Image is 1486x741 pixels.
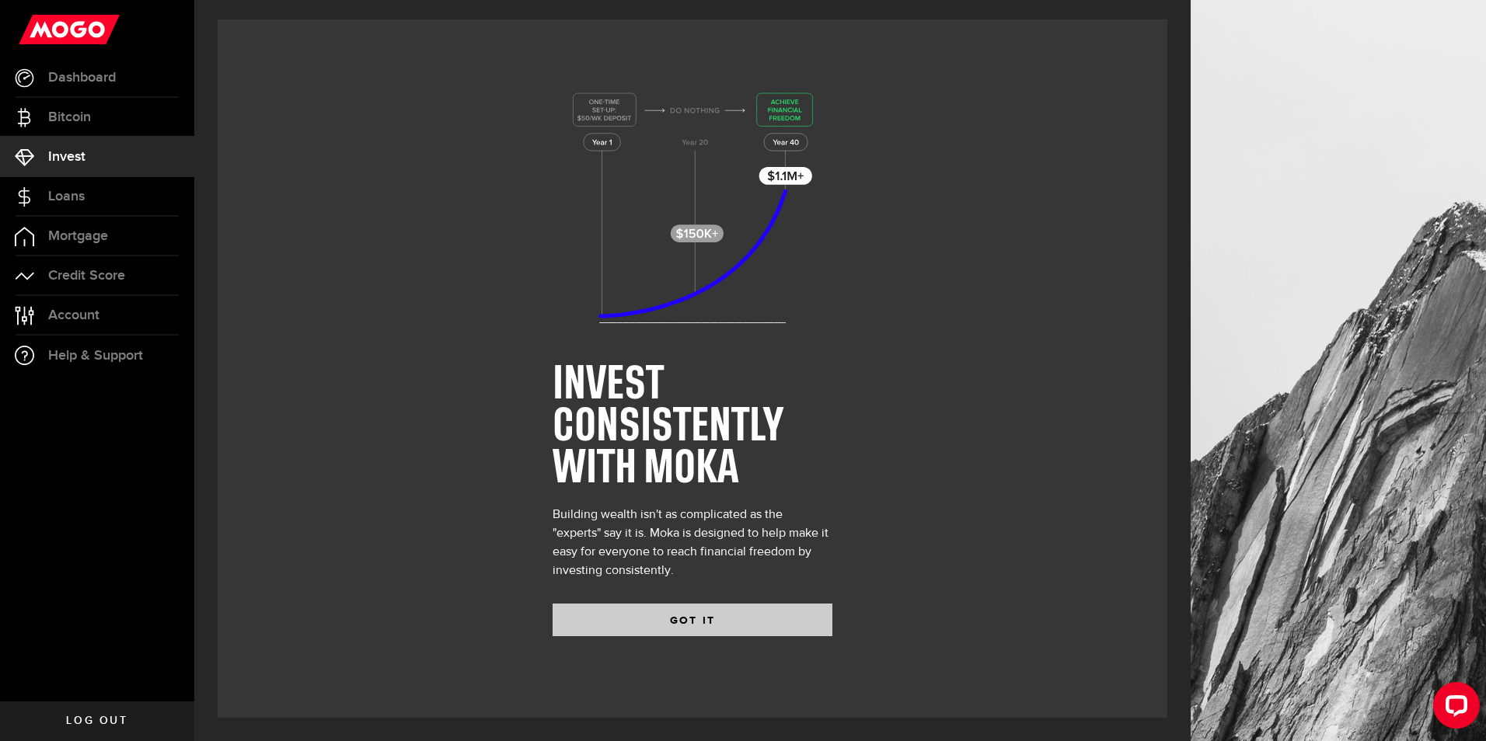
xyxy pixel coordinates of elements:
span: Dashboard [48,71,116,85]
span: Log out [66,715,127,726]
div: Building wealth isn't as complicated as the "experts" say it is. Moka is designed to help make it... [553,506,832,580]
button: GOT IT [553,604,832,636]
span: Bitcoin [48,110,91,124]
iframe: LiveChat chat widget [1421,676,1486,741]
h1: INVEST CONSISTENTLY WITH MOKA [553,364,832,490]
span: Loans [48,190,85,204]
span: Credit Score [48,269,125,283]
span: Account [48,308,99,322]
span: Invest [48,150,85,164]
span: Mortgage [48,229,108,243]
span: Help & Support [48,349,143,363]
